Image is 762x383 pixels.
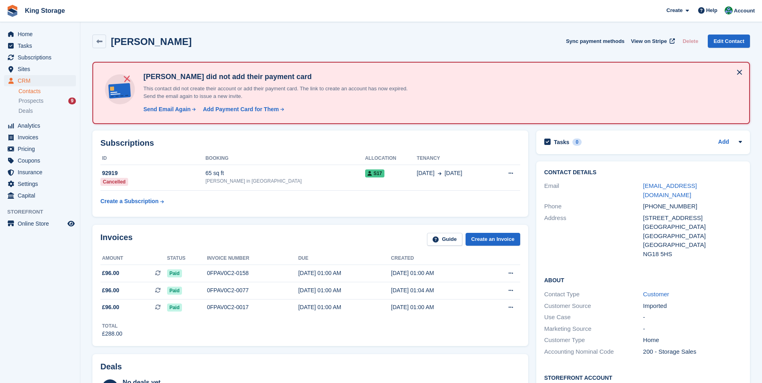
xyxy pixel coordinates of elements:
[18,75,66,86] span: CRM
[4,155,76,166] a: menu
[544,347,643,357] div: Accounting Nominal Code
[4,40,76,51] a: menu
[18,218,66,229] span: Online Store
[18,132,66,143] span: Invoices
[18,40,66,51] span: Tasks
[66,219,76,228] a: Preview store
[200,105,285,114] a: Add Payment Card for Them
[167,252,207,265] th: Status
[631,37,667,45] span: View on Stripe
[22,4,68,17] a: King Storage
[445,169,462,177] span: [DATE]
[18,107,33,115] span: Deals
[100,252,167,265] th: Amount
[572,139,582,146] div: 0
[643,291,669,297] a: Customer
[4,63,76,75] a: menu
[643,240,742,250] div: [GEOGRAPHIC_DATA]
[7,208,80,216] span: Storefront
[544,336,643,345] div: Customer Type
[18,120,66,131] span: Analytics
[643,202,742,211] div: [PHONE_NUMBER]
[544,290,643,299] div: Contact Type
[100,194,164,209] a: Create a Subscription
[643,313,742,322] div: -
[666,6,682,14] span: Create
[4,52,76,63] a: menu
[205,169,365,177] div: 65 sq ft
[643,324,742,334] div: -
[100,139,520,148] h2: Subscriptions
[718,138,729,147] a: Add
[734,7,755,15] span: Account
[18,63,66,75] span: Sites
[544,276,742,284] h2: About
[143,105,191,114] div: Send Email Again
[102,286,119,295] span: £96.00
[417,152,492,165] th: Tenancy
[643,214,742,223] div: [STREET_ADDRESS]
[102,269,119,277] span: £96.00
[140,85,421,100] p: This contact did not create their account or add their payment card. The link to create an accoun...
[140,72,421,81] h4: [PERSON_NAME] did not add their payment card
[725,6,733,14] img: John King
[298,252,391,265] th: Due
[466,233,520,246] a: Create an Invoice
[4,75,76,86] a: menu
[111,36,192,47] h2: [PERSON_NAME]
[679,35,701,48] button: Delete
[18,190,66,201] span: Capital
[643,222,742,232] div: [GEOGRAPHIC_DATA]
[167,304,182,312] span: Paid
[167,287,182,295] span: Paid
[103,72,137,106] img: no-card-linked-e7822e413c904bf8b177c4d89f31251c4716f9871600ec3ca5bfc59e148c83f4.svg
[4,132,76,143] a: menu
[391,303,484,312] div: [DATE] 01:00 AM
[18,107,76,115] a: Deals
[566,35,625,48] button: Sync payment methods
[18,167,66,178] span: Insurance
[100,152,205,165] th: ID
[207,286,298,295] div: 0FPAV0C2-0077
[207,303,298,312] div: 0FPAV0C2-0017
[207,269,298,277] div: 0FPAV0C2-0158
[100,197,159,206] div: Create a Subscription
[100,362,122,371] h2: Deals
[298,303,391,312] div: [DATE] 01:00 AM
[4,120,76,131] a: menu
[167,269,182,277] span: Paid
[544,324,643,334] div: Marketing Source
[4,167,76,178] a: menu
[643,347,742,357] div: 200 - Storage Sales
[544,181,643,200] div: Email
[18,97,43,105] span: Prospects
[100,233,133,246] h2: Invoices
[4,190,76,201] a: menu
[100,169,205,177] div: 92919
[102,303,119,312] span: £96.00
[365,169,384,177] span: S17
[298,286,391,295] div: [DATE] 01:00 AM
[544,373,742,381] h2: Storefront Account
[544,202,643,211] div: Phone
[417,169,435,177] span: [DATE]
[102,330,123,338] div: £288.00
[298,269,391,277] div: [DATE] 01:00 AM
[391,286,484,295] div: [DATE] 01:04 AM
[544,214,643,259] div: Address
[18,88,76,95] a: Contacts
[18,155,66,166] span: Coupons
[544,169,742,176] h2: Contact Details
[628,35,676,48] a: View on Stripe
[544,302,643,311] div: Customer Source
[18,97,76,105] a: Prospects 9
[643,182,697,198] a: [EMAIL_ADDRESS][DOMAIN_NAME]
[554,139,570,146] h2: Tasks
[18,178,66,189] span: Settings
[205,152,365,165] th: Booking
[18,143,66,155] span: Pricing
[4,178,76,189] a: menu
[708,35,750,48] a: Edit Contact
[207,252,298,265] th: Invoice number
[427,233,462,246] a: Guide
